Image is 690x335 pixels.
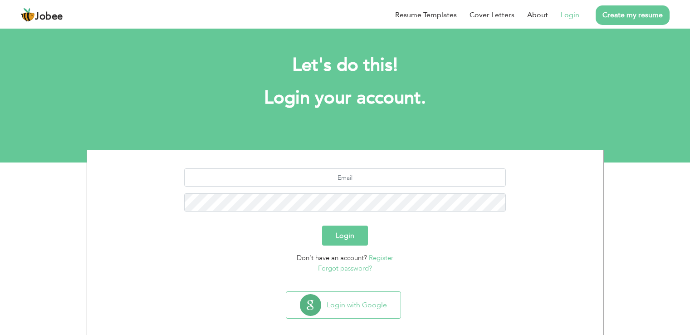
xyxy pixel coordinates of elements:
img: jobee.io [20,8,35,22]
a: Create my resume [596,5,670,25]
a: Jobee [20,8,63,22]
a: Forgot password? [318,264,372,273]
span: Jobee [35,12,63,22]
a: Register [369,253,393,262]
h1: Login your account. [100,86,590,110]
a: Resume Templates [395,10,457,20]
h2: Let's do this! [100,54,590,77]
button: Login with Google [286,292,401,318]
a: About [527,10,548,20]
button: Login [322,226,368,246]
span: Don't have an account? [297,253,367,262]
a: Login [561,10,579,20]
input: Email [184,168,506,187]
a: Cover Letters [470,10,514,20]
